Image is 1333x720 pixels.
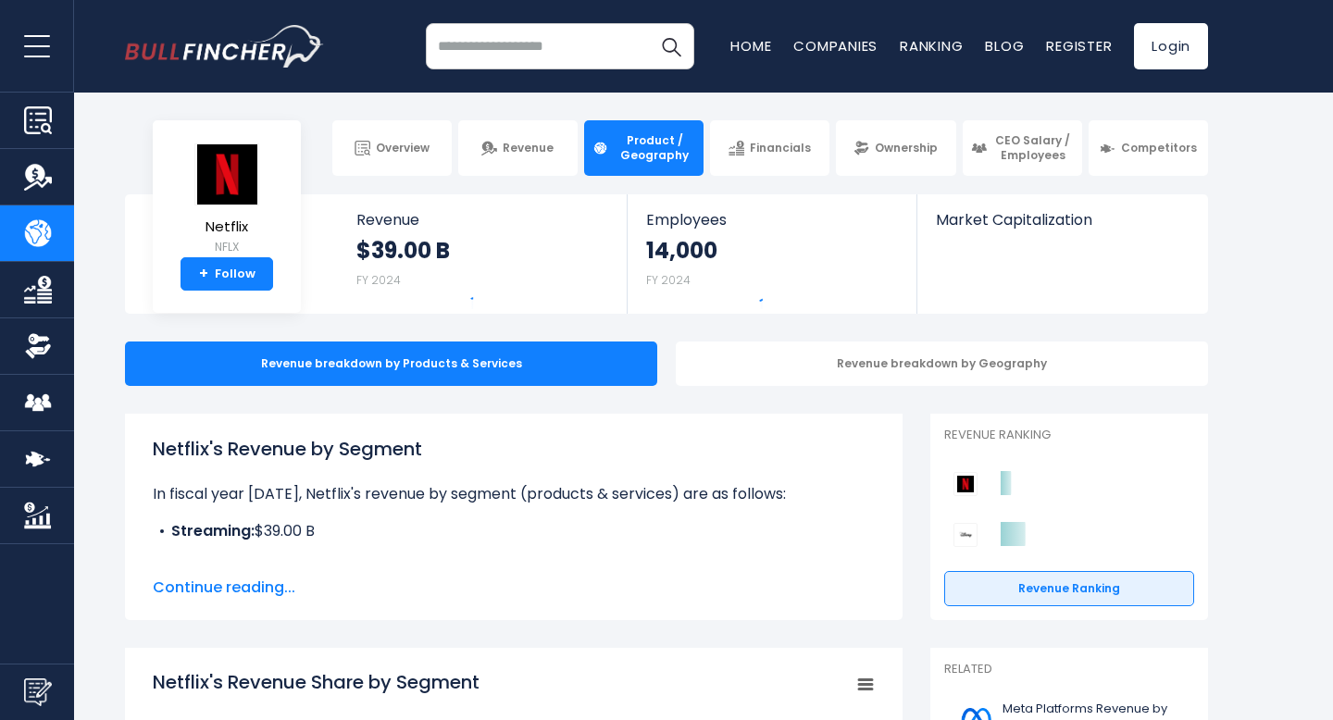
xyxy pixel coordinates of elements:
[125,25,324,68] img: bullfincher logo
[992,133,1074,162] span: CEO Salary / Employees
[900,36,963,56] a: Ranking
[1134,23,1208,69] a: Login
[584,120,704,176] a: Product / Geography
[953,523,978,547] img: Walt Disney Company competitors logo
[153,435,875,463] h1: Netflix's Revenue by Segment
[24,332,52,360] img: Ownership
[1121,141,1197,155] span: Competitors
[730,36,771,56] a: Home
[194,239,259,255] small: NFLX
[750,141,811,155] span: Financials
[985,36,1024,56] a: Blog
[875,141,938,155] span: Ownership
[356,211,609,229] span: Revenue
[338,194,628,314] a: Revenue $39.00 B FY 2024
[646,236,717,265] strong: 14,000
[153,669,480,695] tspan: Netflix's Revenue Share by Segment
[944,571,1194,606] a: Revenue Ranking
[125,25,324,68] a: Go to homepage
[793,36,878,56] a: Companies
[503,141,554,155] span: Revenue
[628,194,916,314] a: Employees 14,000 FY 2024
[614,133,695,162] span: Product / Geography
[917,194,1206,260] a: Market Capitalization
[193,143,260,258] a: Netflix NFLX
[676,341,1208,386] div: Revenue breakdown by Geography
[1046,36,1112,56] a: Register
[356,236,450,265] strong: $39.00 B
[944,428,1194,443] p: Revenue Ranking
[181,257,273,291] a: +Follow
[153,520,875,542] li: $39.00 B
[171,520,255,541] b: Streaming:
[1089,120,1208,176] a: Competitors
[710,120,829,176] a: Financials
[125,341,657,386] div: Revenue breakdown by Products & Services
[153,483,875,505] p: In fiscal year [DATE], Netflix's revenue by segment (products & services) are as follows:
[836,120,955,176] a: Ownership
[963,120,1082,176] a: CEO Salary / Employees
[953,472,978,496] img: Netflix competitors logo
[458,120,578,176] a: Revenue
[356,272,401,288] small: FY 2024
[153,577,875,599] span: Continue reading...
[194,219,259,235] span: Netflix
[376,141,430,155] span: Overview
[944,662,1194,677] p: Related
[199,266,208,282] strong: +
[646,211,897,229] span: Employees
[332,120,452,176] a: Overview
[648,23,694,69] button: Search
[936,211,1188,229] span: Market Capitalization
[646,272,691,288] small: FY 2024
